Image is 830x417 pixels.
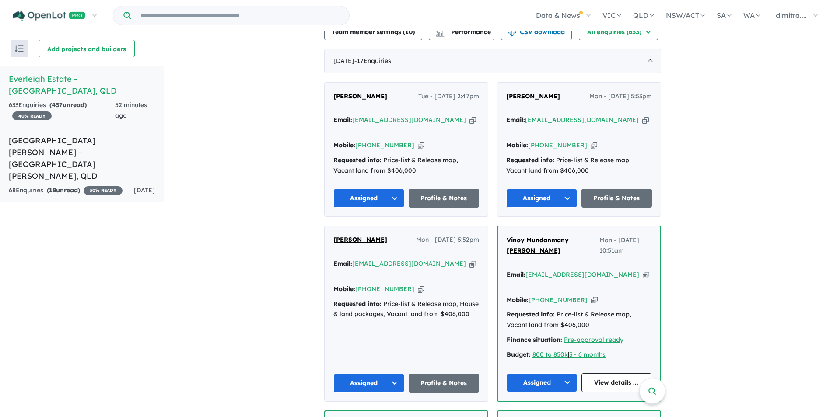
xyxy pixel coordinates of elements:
[354,57,391,65] span: - 17 Enquir ies
[39,40,135,57] button: Add projects and builders
[589,91,652,102] span: Mon - [DATE] 5:53pm
[507,350,651,360] div: |
[49,186,56,194] span: 18
[506,91,560,102] a: [PERSON_NAME]
[532,351,568,358] a: 800 to 850k
[52,101,63,109] span: 437
[333,235,387,245] a: [PERSON_NAME]
[506,156,554,164] strong: Requested info:
[84,186,123,195] span: 30 % READY
[525,271,639,278] a: [EMAIL_ADDRESS][DOMAIN_NAME]
[569,351,606,358] a: 3 - 6 months
[506,141,528,149] strong: Mobile:
[333,299,479,320] div: Price-list & Release map, House & land packages, Vacant land from $406,000
[776,11,807,20] span: dimitra....
[333,92,387,100] span: [PERSON_NAME]
[529,296,588,304] a: [PHONE_NUMBER]
[333,260,352,268] strong: Email:
[506,155,652,176] div: Price-list & Release map, Vacant land from $406,000
[508,28,516,37] img: download icon
[15,45,24,52] img: sort.svg
[115,101,147,119] span: 52 minutes ago
[507,309,651,330] div: Price-list & Release map, Vacant land from $406,000
[9,135,155,182] h5: [GEOGRAPHIC_DATA][PERSON_NAME] - [GEOGRAPHIC_DATA][PERSON_NAME] , QLD
[579,23,658,40] button: All enquiries (633)
[507,373,577,392] button: Assigned
[324,49,661,73] div: [DATE]
[333,116,352,124] strong: Email:
[437,28,491,36] span: Performance
[333,285,355,293] strong: Mobile:
[12,111,52,120] span: 40 % READY
[591,295,598,305] button: Copy
[506,116,525,124] strong: Email:
[506,189,577,208] button: Assigned
[324,23,422,40] button: Team member settings (10)
[333,156,382,164] strong: Requested info:
[507,336,562,344] strong: Finance situation:
[507,236,569,254] span: Vinoy Mundanmany [PERSON_NAME]
[507,296,529,304] strong: Mobile:
[507,310,555,318] strong: Requested info:
[355,141,414,149] a: [PHONE_NUMBER]
[333,91,387,102] a: [PERSON_NAME]
[591,141,597,150] button: Copy
[528,141,587,149] a: [PHONE_NUMBER]
[352,116,466,124] a: [EMAIL_ADDRESS][DOMAIN_NAME]
[507,235,599,256] a: Vinoy Mundanmany [PERSON_NAME]
[642,115,649,125] button: Copy
[355,285,414,293] a: [PHONE_NUMBER]
[333,141,355,149] strong: Mobile:
[333,300,382,308] strong: Requested info:
[409,374,480,393] a: Profile & Notes
[416,235,479,245] span: Mon - [DATE] 5:52pm
[133,6,347,25] input: Try estate name, suburb, builder or developer
[405,28,413,36] span: 10
[9,100,115,121] div: 633 Enquir ies
[599,235,651,256] span: Mon - [DATE] 10:51am
[469,115,476,125] button: Copy
[134,186,155,194] span: [DATE]
[418,91,479,102] span: Tue - [DATE] 2:47pm
[333,155,479,176] div: Price-list & Release map, Vacant land from $406,000
[436,31,445,36] img: bar-chart.svg
[501,23,572,40] button: CSV download
[506,92,560,100] span: [PERSON_NAME]
[418,141,424,150] button: Copy
[507,351,531,358] strong: Budget:
[352,260,466,268] a: [EMAIL_ADDRESS][DOMAIN_NAME]
[9,185,123,196] div: 68 Enquir ies
[13,10,86,21] img: Openlot PRO Logo White
[49,101,87,109] strong: ( unread)
[581,373,652,392] a: View details ...
[333,374,404,393] button: Assigned
[469,259,476,268] button: Copy
[643,270,649,279] button: Copy
[9,73,155,97] h5: Everleigh Estate - [GEOGRAPHIC_DATA] , QLD
[507,271,525,278] strong: Email:
[409,189,480,208] a: Profile & Notes
[564,336,623,344] a: Pre-approval ready
[333,236,387,243] span: [PERSON_NAME]
[429,23,494,40] button: Performance
[47,186,80,194] strong: ( unread)
[418,285,424,294] button: Copy
[333,189,404,208] button: Assigned
[525,116,639,124] a: [EMAIL_ADDRESS][DOMAIN_NAME]
[581,189,652,208] a: Profile & Notes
